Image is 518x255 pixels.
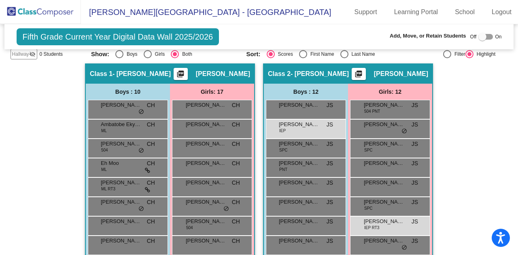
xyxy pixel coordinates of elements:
[179,51,192,58] div: Both
[364,198,404,206] span: [PERSON_NAME] [PERSON_NAME]
[412,120,418,129] span: JS
[232,120,240,129] span: CH
[401,128,407,135] span: do_not_disturb_alt
[412,159,418,168] span: JS
[495,33,501,40] span: On
[279,147,288,153] span: SPC
[348,84,432,100] div: Girls: 12
[147,198,155,207] span: CH
[354,70,363,81] mat-icon: picture_as_pdf
[138,148,144,154] span: do_not_disturb_alt
[279,217,319,225] span: [PERSON_NAME]
[412,179,418,187] span: JS
[279,179,319,187] span: [PERSON_NAME][GEOGRAPHIC_DATA][PERSON_NAME]
[101,237,141,245] span: [PERSON_NAME]
[101,179,141,187] span: [PERSON_NAME]
[327,140,333,148] span: JS
[170,84,254,100] div: Girls: 17
[176,70,185,81] mat-icon: picture_as_pdf
[81,6,331,19] span: [PERSON_NAME][GEOGRAPHIC_DATA] - [GEOGRAPHIC_DATA]
[268,70,291,78] span: Class 2
[147,101,155,110] span: CH
[101,198,141,206] span: [PERSON_NAME]
[101,128,107,134] span: ML
[279,101,319,109] span: [PERSON_NAME]
[113,70,171,78] span: - [PERSON_NAME]
[174,68,188,80] button: Print Students Details
[138,206,144,212] span: do_not_disturb_alt
[291,70,349,78] span: - [PERSON_NAME]
[412,237,418,245] span: JS
[364,179,404,187] span: [PERSON_NAME]
[101,120,141,129] span: Ambatobe Ekyochi
[275,51,293,58] div: Scores
[232,217,240,226] span: CH
[327,101,333,110] span: JS
[101,101,141,109] span: [PERSON_NAME]
[412,101,418,110] span: JS
[101,159,141,167] span: Eh Moo
[470,33,477,40] span: Off
[101,217,141,225] span: [PERSON_NAME]
[223,206,229,212] span: do_not_disturb_alt
[374,70,428,78] span: [PERSON_NAME]
[327,159,333,168] span: JS
[327,120,333,129] span: JS
[327,179,333,187] span: JS
[232,198,240,207] span: CH
[364,217,404,225] span: [PERSON_NAME]
[17,28,219,45] span: Fifth Grade Current Year Digital Data Wall 2025/2026
[40,51,63,58] span: 0 Students
[232,159,240,168] span: CH
[186,217,226,225] span: [PERSON_NAME]
[364,159,404,167] span: [PERSON_NAME]
[147,140,155,148] span: CH
[186,198,226,206] span: [PERSON_NAME]
[101,166,107,173] span: ML
[186,159,226,167] span: [PERSON_NAME]
[12,51,29,58] span: Hallway
[412,140,418,148] span: JS
[448,6,481,19] a: School
[327,198,333,207] span: JS
[86,84,170,100] div: Boys : 10
[147,159,155,168] span: CH
[101,147,108,153] span: 504
[186,120,226,129] span: [PERSON_NAME]
[279,159,319,167] span: [PERSON_NAME]
[473,51,496,58] div: Highlight
[232,179,240,187] span: CH
[451,51,465,58] div: Filter
[91,50,240,58] mat-radio-group: Select an option
[138,109,144,115] span: do_not_disturb_alt
[186,140,226,148] span: [PERSON_NAME]
[364,120,404,129] span: [PERSON_NAME]
[364,237,404,245] span: [PERSON_NAME]
[101,140,141,148] span: [PERSON_NAME]
[348,6,384,19] a: Support
[364,147,373,153] span: SPC
[123,51,138,58] div: Boys
[279,166,287,173] span: PNT
[348,51,375,58] div: Last Name
[364,108,380,114] span: 504 PNT
[91,51,109,58] span: Show:
[232,101,240,110] span: CH
[364,205,373,211] span: SPC
[307,51,334,58] div: First Name
[388,6,445,19] a: Learning Portal
[232,140,240,148] span: CH
[186,179,226,187] span: [PERSON_NAME]
[279,237,319,245] span: [PERSON_NAME]
[264,84,348,100] div: Boys : 12
[147,120,155,129] span: CH
[147,217,155,226] span: CH
[352,68,366,80] button: Print Students Details
[412,217,418,226] span: JS
[101,186,115,192] span: ML RT3
[279,140,319,148] span: [PERSON_NAME]
[401,244,407,251] span: do_not_disturb_alt
[364,140,404,148] span: [PERSON_NAME] Aud
[196,70,250,78] span: [PERSON_NAME]
[232,237,240,245] span: CH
